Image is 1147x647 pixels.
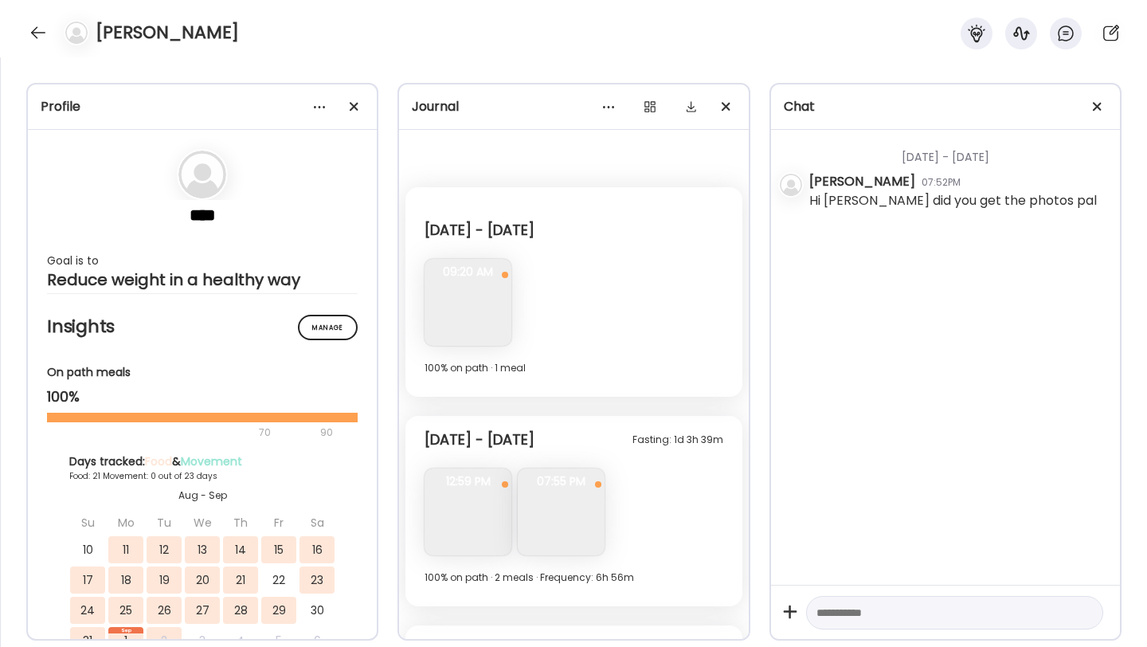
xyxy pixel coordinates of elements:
[261,567,296,594] div: 22
[178,151,226,198] img: bg-avatar-default.svg
[425,221,534,240] div: [DATE] - [DATE]
[69,470,335,482] div: Food: 21 Movement: 0 out of 23 days
[70,597,105,624] div: 24
[809,130,1107,172] div: [DATE] - [DATE]
[147,536,182,563] div: 12
[223,536,258,563] div: 14
[425,568,722,587] div: 100% on path · 2 meals · Frequency: 6h 56m
[147,509,182,536] div: Tu
[319,423,335,442] div: 90
[47,423,315,442] div: 70
[147,567,182,594] div: 19
[108,567,143,594] div: 18
[809,172,915,191] div: [PERSON_NAME]
[809,191,1097,210] div: Hi [PERSON_NAME] did you get the photos pal
[261,509,296,536] div: Fr
[185,536,220,563] div: 13
[632,430,723,449] div: Fasting: 1d 3h 39m
[261,597,296,624] div: 29
[47,315,358,339] h2: Insights
[223,597,258,624] div: 28
[65,22,88,44] img: bg-avatar-default.svg
[147,597,182,624] div: 26
[223,567,258,594] div: 21
[70,509,105,536] div: Su
[108,509,143,536] div: Mo
[425,474,511,488] span: 12:59 PM
[69,488,335,503] div: Aug - Sep
[69,453,335,470] div: Days tracked: &
[47,364,358,381] div: On path meals
[185,509,220,536] div: We
[145,453,172,469] span: Food
[261,536,296,563] div: 15
[299,567,335,594] div: 23
[47,387,358,406] div: 100%
[299,509,335,536] div: Sa
[185,567,220,594] div: 20
[299,597,335,624] div: 30
[108,536,143,563] div: 11
[70,536,105,563] div: 10
[412,97,735,116] div: Journal
[299,536,335,563] div: 16
[41,97,364,116] div: Profile
[784,97,1107,116] div: Chat
[425,430,534,449] div: [DATE] - [DATE]
[108,597,143,624] div: 25
[780,174,802,196] img: bg-avatar-default.svg
[223,509,258,536] div: Th
[181,453,242,469] span: Movement
[47,251,358,270] div: Goal is to
[70,567,105,594] div: 17
[425,359,722,378] div: 100% on path · 1 meal
[47,270,358,289] div: Reduce weight in a healthy way
[298,315,358,340] div: Manage
[922,175,961,190] div: 07:52PM
[185,597,220,624] div: 27
[425,265,511,279] span: 09:20 AM
[96,20,239,45] h4: [PERSON_NAME]
[518,474,605,488] span: 07:55 PM
[108,627,143,633] div: Sep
